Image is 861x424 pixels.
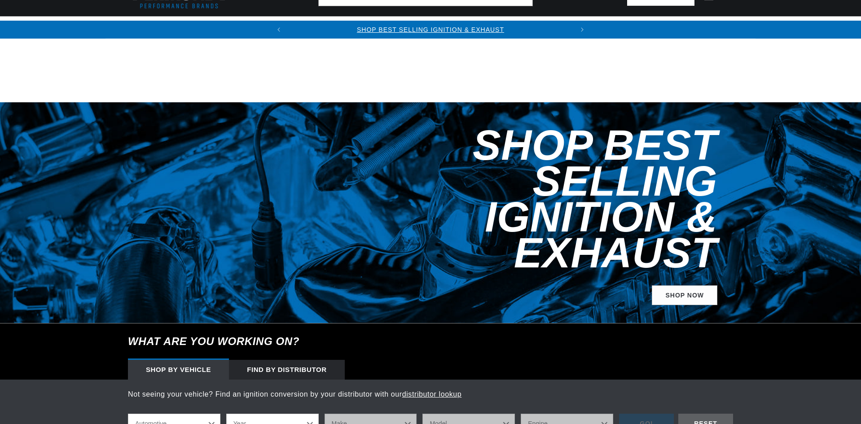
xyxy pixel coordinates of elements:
[548,17,636,38] summary: Battery Products
[357,26,504,33] a: SHOP BEST SELLING IGNITION & EXHAUST
[334,127,717,271] h2: Shop Best Selling Ignition & Exhaust
[105,323,756,359] h6: What are you working on?
[636,17,721,38] summary: Spark Plug Wires
[270,21,288,39] button: Translation missing: en.sections.announcements.previous_announcement
[480,17,548,38] summary: Engine Swaps
[288,25,573,35] div: 1 of 2
[128,17,225,38] summary: Ignition Conversions
[105,21,756,39] slideshow-component: Translation missing: en.sections.announcements.announcement_bar
[229,360,345,380] div: Find by Distributor
[324,17,480,38] summary: Headers, Exhausts & Components
[722,17,784,38] summary: Motorcycle
[225,17,324,38] summary: Coils & Distributors
[652,285,717,306] a: SHOP NOW
[402,390,462,398] a: distributor lookup
[128,389,733,400] p: Not seeing your vehicle? Find an ignition conversion by your distributor with our
[128,360,229,380] div: Shop by vehicle
[573,21,591,39] button: Translation missing: en.sections.announcements.next_announcement
[288,25,573,35] div: Announcement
